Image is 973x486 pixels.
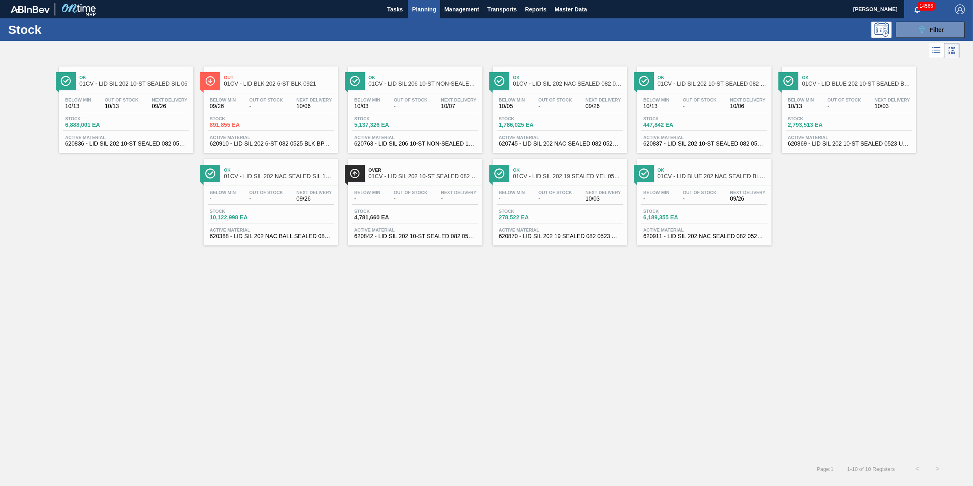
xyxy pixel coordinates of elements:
span: 01CV - LID SIL 206 10-ST NON-SEALED 1218 GRN 20 [368,81,478,87]
span: - [499,196,525,202]
span: Below Min [354,190,380,195]
span: Next Delivery [152,97,187,102]
span: 10/06 [296,103,332,109]
span: 620388 - LID SIL 202 NAC BALL SEALED 082 0415 SIL [210,233,332,239]
span: 278,522 EA [499,214,556,221]
span: 6,189,355 EA [643,214,700,221]
span: Tasks [386,4,404,14]
span: Out Of Stock [683,190,717,195]
a: ÍconeOk01CV - LID SIL 206 10-ST NON-SEALED 1218 GRN 20Below Min10/03Out Of Stock-Next Delivery10/... [342,60,487,153]
span: Filter [930,27,944,33]
span: Next Delivery [441,190,476,195]
span: Ok [802,75,912,80]
span: Stock [354,116,411,121]
a: ÍconeOk01CV - LID SIL 202 NAC SEALED 082 0521 RED DIEBelow Min10/05Out Of Stock-Next Delivery09/2... [487,60,631,153]
span: Next Delivery [441,97,476,102]
span: Stock [643,209,700,214]
span: 01CV - LID SIL 202 10-ST SEALED SIL 06 [79,81,189,87]
span: - [827,103,861,109]
span: Below Min [210,190,236,195]
span: Active Material [643,228,765,232]
span: - [394,196,427,202]
span: Out Of Stock [105,97,138,102]
span: 09/26 [730,196,765,202]
a: ÍconeOk01CV - LID BLUE 202 NAC SEALED BLU 1222 MCC EPOXYBelow Min-Out Of Stock-Next Delivery09/26... [631,153,776,245]
div: List Vision [929,43,944,58]
span: Ok [368,75,478,80]
span: - [441,196,476,202]
span: Out Of Stock [683,97,717,102]
a: ÍconeOk01CV - LID SIL 202 10-ST SEALED 082 0618 RED DIBelow Min10/13Out Of Stock-Next Delivery10/... [631,60,776,153]
span: Below Min [643,190,669,195]
span: 620842 - LID SIL 202 10-ST SEALED 082 0523 SIL MU [354,233,476,239]
button: > [927,459,948,479]
h1: Stock [8,25,134,34]
span: Page : 1 [817,466,833,472]
span: 10/13 [105,103,138,109]
span: - [210,196,236,202]
span: Ok [224,168,334,172]
span: 620745 - LID SIL 202 NAC SEALED 082 0521 RED DIE [499,141,621,147]
span: Out Of Stock [394,190,427,195]
span: - [249,103,283,109]
a: ÍconeOk01CV - LID SIL 202 NAC SEALED SIL 1021Below Min-Out Of Stock-Next Delivery09/26Stock10,122... [197,153,342,245]
span: 620870 - LID SIL 202 19 SEALED 082 0523 YEL DIE B [499,233,621,239]
span: Next Delivery [296,97,332,102]
span: 10/03 [874,103,910,109]
span: 620910 - LID SIL 202 6-ST 082 0525 BLK BPANI NUTR [210,141,332,147]
span: 10/03 [585,196,621,202]
span: 01CV - LID SIL 202 10-ST SEALED 082 0618 RED DI [657,81,767,87]
a: ÍconeOk01CV - LID SIL 202 19 SEALED YEL 0522 BALL BPANIBelow Min-Out Of Stock-Next Delivery10/03S... [487,153,631,245]
span: Stock [499,116,556,121]
span: Out Of Stock [249,190,283,195]
a: ÍconeOver01CV - LID SIL 202 10-ST SEALED 082 0121 SIL BABelow Min-Out Of Stock-Next Delivery-Stoc... [342,153,487,245]
span: Ok [79,75,189,80]
span: Management [444,4,479,14]
span: Ok [657,168,767,172]
span: 2,793,513 EA [788,122,845,128]
span: Out Of Stock [538,190,572,195]
span: 10/13 [788,103,814,109]
span: 10/03 [354,103,380,109]
img: Ícone [205,168,215,179]
span: 01CV - LID BLUE 202 10-ST SEALED BLU 0322 [802,81,912,87]
span: 14566 [918,2,935,11]
span: Next Delivery [730,97,765,102]
span: Stock [788,116,845,121]
span: Below Min [354,97,380,102]
button: < [907,459,927,479]
span: 10/07 [441,103,476,109]
span: - [249,196,283,202]
span: - [643,196,669,202]
div: Programming: no user selected [871,22,892,38]
img: Ícone [350,168,360,179]
img: Logout [955,4,965,14]
span: 10/06 [730,103,765,109]
span: Next Delivery [296,190,332,195]
span: Out Of Stock [249,97,283,102]
span: Stock [65,116,122,121]
span: - [538,196,572,202]
span: 01CV - LID SIL 202 10-ST SEALED 082 0121 SIL BA [368,173,478,179]
a: ÍconeOut01CV - LID BLK 202 6-ST BLK 0921Below Min09/26Out Of Stock-Next Delivery10/06Stock891,855... [197,60,342,153]
img: Ícone [205,76,215,86]
img: TNhmsLtSVTkK8tSr43FrP2fwEKptu5GPRR3wAAAABJRU5ErkJggg== [11,6,50,13]
button: Filter [896,22,965,38]
span: 891,855 EA [210,122,267,128]
img: Ícone [639,76,649,86]
span: Ok [657,75,767,80]
span: - [394,103,427,109]
button: Notifications [904,4,930,15]
span: 09/26 [296,196,332,202]
img: Ícone [494,76,504,86]
span: Next Delivery [730,190,765,195]
img: Ícone [494,168,504,179]
span: Active Material [643,135,765,140]
span: Active Material [499,228,621,232]
span: 1 - 10 of 10 Registers [846,466,895,472]
img: Ícone [783,76,793,86]
span: 4,781,660 EA [354,214,411,221]
span: Transports [487,4,517,14]
span: 01CV - LID SIL 202 NAC SEALED 082 0521 RED DIE [513,81,623,87]
a: ÍconeOk01CV - LID BLUE 202 10-ST SEALED BLU 0322Below Min10/13Out Of Stock-Next Delivery10/03Stoc... [776,60,920,153]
